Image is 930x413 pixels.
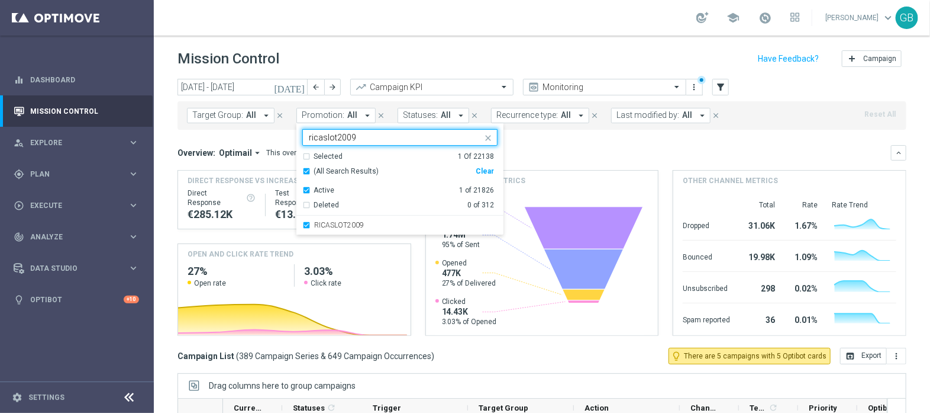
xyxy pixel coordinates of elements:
div: €13,246,428 [275,207,338,222]
div: 1.67% [789,215,818,234]
i: refresh [768,403,778,412]
span: Clicked [442,297,497,306]
span: Data Studio [30,265,128,272]
i: arrow_drop_down [697,110,708,121]
div: Optibot [14,284,139,315]
i: keyboard_arrow_right [128,137,139,148]
i: arrow_drop_down [252,148,263,158]
span: school [726,11,740,24]
i: play_circle_outline [14,200,24,211]
span: Optibot [868,404,895,412]
button: keyboard_arrow_down [891,145,906,161]
button: Target Group: All arrow_drop_down [187,108,275,123]
div: 0 of 312 [467,200,494,210]
i: close [483,133,493,143]
div: Dashboard [14,64,139,95]
span: ( [236,351,239,361]
i: arrow_forward [328,83,337,91]
div: Active [314,185,334,196]
i: filter_alt [715,82,726,92]
div: 0.01% [789,309,818,328]
button: close [589,109,600,122]
div: Direct Response [188,188,256,207]
i: settings [12,392,22,403]
span: Statuses [293,404,325,412]
button: close [376,109,386,122]
span: All [246,110,256,120]
div: Spam reported [683,309,730,328]
span: Last modified by: [616,110,679,120]
button: more_vert [689,80,700,94]
ng-select: RICASLOT2009 [296,129,503,235]
a: [PERSON_NAME]keyboard_arrow_down [824,9,896,27]
i: track_changes [14,232,24,242]
i: keyboard_arrow_right [128,200,139,211]
span: 95% of Sent [442,240,480,249]
span: Click rate [311,278,341,288]
div: Explore [14,137,128,148]
i: arrow_drop_down [261,110,272,121]
div: This overview shows data of campaigns executed via Optimail [266,148,471,158]
button: [DATE] [272,79,308,97]
span: (All Search Results) [314,167,379,177]
span: Analyze [30,233,128,241]
label: RICASLOT2009 [314,222,364,229]
button: play_circle_outline Execute keyboard_arrow_right [13,201,140,210]
div: Data Studio [14,263,128,274]
a: Optibot [30,284,124,315]
div: +10 [124,296,139,303]
div: GB [896,7,918,29]
i: preview [528,81,540,93]
i: arrow_back [312,83,320,91]
button: Mission Control [13,107,140,116]
ng-dropdown-panel: Options list [296,152,503,235]
span: Action [585,404,609,412]
button: close [711,109,721,122]
i: more_vert [892,351,901,361]
i: gps_fixed [14,169,24,180]
i: open_in_browser [845,351,855,361]
i: refresh [327,403,336,412]
div: Rate [789,200,818,210]
a: Dashboard [30,64,139,95]
button: lightbulb_outline There are 5 campaigns with 5 Optibot cards [669,348,831,364]
ng-select: Campaign KPI [350,79,514,95]
i: close [470,111,479,120]
div: 1.09% [789,246,818,265]
button: equalizer Dashboard [13,75,140,85]
span: 14.43K [442,306,497,317]
div: 36 [744,309,775,328]
h4: Other channel metrics [683,175,778,186]
button: lightbulb Optibot +10 [13,295,140,305]
i: add [847,54,857,63]
span: Direct Response VS Increase In Total Deposit Amount [188,175,388,186]
button: gps_fixed Plan keyboard_arrow_right [13,169,140,179]
i: lightbulb [14,294,24,305]
div: Execute [14,200,128,211]
span: Channel [690,404,719,412]
i: person_search [14,137,24,148]
multiple-options-button: Export to CSV [840,351,906,360]
div: There are unsaved changes [697,76,706,84]
i: close [377,111,385,120]
span: Campaign [863,55,896,63]
i: more_vert [690,82,699,92]
span: All [347,110,357,120]
span: Trigger [373,404,401,412]
i: keyboard_arrow_right [128,262,139,274]
h3: Campaign List [177,351,434,361]
h1: Mission Control [177,50,279,68]
span: keyboard_arrow_down [881,11,895,24]
div: Test Response [275,188,338,207]
button: more_vert [887,348,906,364]
span: 389 Campaign Series & 649 Campaign Occurrences [239,351,431,361]
span: Drag columns here to group campaigns [209,381,356,390]
div: 31.06K [744,215,775,234]
button: filter_alt [712,79,729,95]
i: arrow_drop_down [576,110,586,121]
i: [DATE] [274,82,306,92]
div: Deleted [314,200,339,210]
input: Have Feedback? [758,55,819,63]
h2: 27% [188,264,285,278]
